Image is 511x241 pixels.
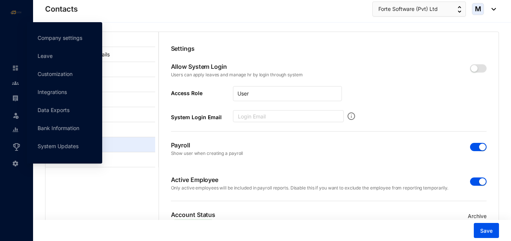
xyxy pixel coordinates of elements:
span: M [475,6,481,12]
img: settings-unselected.1febfda315e6e19643a1.svg [12,160,19,167]
p: Active Employee [171,175,449,192]
p: Users can apply leaves and manage hr by login through system [171,71,303,86]
p: Account Status [171,210,216,227]
a: Customization [38,71,73,77]
img: report-unselected.e6a6b4230fc7da01f883.svg [12,126,19,133]
button: Save [474,223,499,238]
a: Employment Details [58,47,113,62]
p: Show user when creating a payroll [171,150,243,157]
a: System Updates [38,143,79,149]
a: Bank Information [38,125,79,131]
li: Reports [6,122,24,137]
label: System Login Email [171,110,233,122]
p: Active [177,220,190,226]
li: Payroll [6,91,24,106]
img: payroll-unselected.b590312f920e76f0c668.svg [12,95,19,102]
img: leave-unselected.2934df6273408c3f84d9.svg [12,112,20,119]
p: Contacts [45,4,78,14]
li: Contacts [6,76,24,91]
button: Forte Software (Pvt) Ltd [372,2,466,17]
p: Archive [468,212,487,220]
img: logo [8,9,24,15]
p: Settings [171,44,487,53]
p: Payroll [171,141,243,157]
span: Forte Software (Pvt) Ltd [378,5,438,13]
input: System Login Email [233,110,344,122]
img: home-unselected.a29eae3204392db15eaf.svg [12,65,19,71]
span: User [237,88,337,99]
label: Access Role [171,86,233,98]
img: award_outlined.f30b2bda3bf6ea1bf3dd.svg [12,142,21,152]
img: up-down-arrow.74152d26bf9780fbf563ca9c90304185.svg [458,6,461,13]
img: info.ad751165ce926853d1d36026adaaebbf.svg [348,110,355,122]
p: Only active employees will be included in payroll reports. Disable this if you want to exclude th... [171,184,449,192]
span: Save [480,227,493,235]
a: Leave [38,53,53,59]
img: dropdown-black.8e83cc76930a90b1a4fdb6d089b7bf3a.svg [488,8,496,11]
p: Allow System Login [171,62,303,86]
img: people-unselected.118708e94b43a90eceab.svg [12,80,19,86]
a: Integrations [38,89,67,95]
a: Company settings [38,35,82,41]
li: Home [6,61,24,76]
a: Data Exports [38,107,70,113]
